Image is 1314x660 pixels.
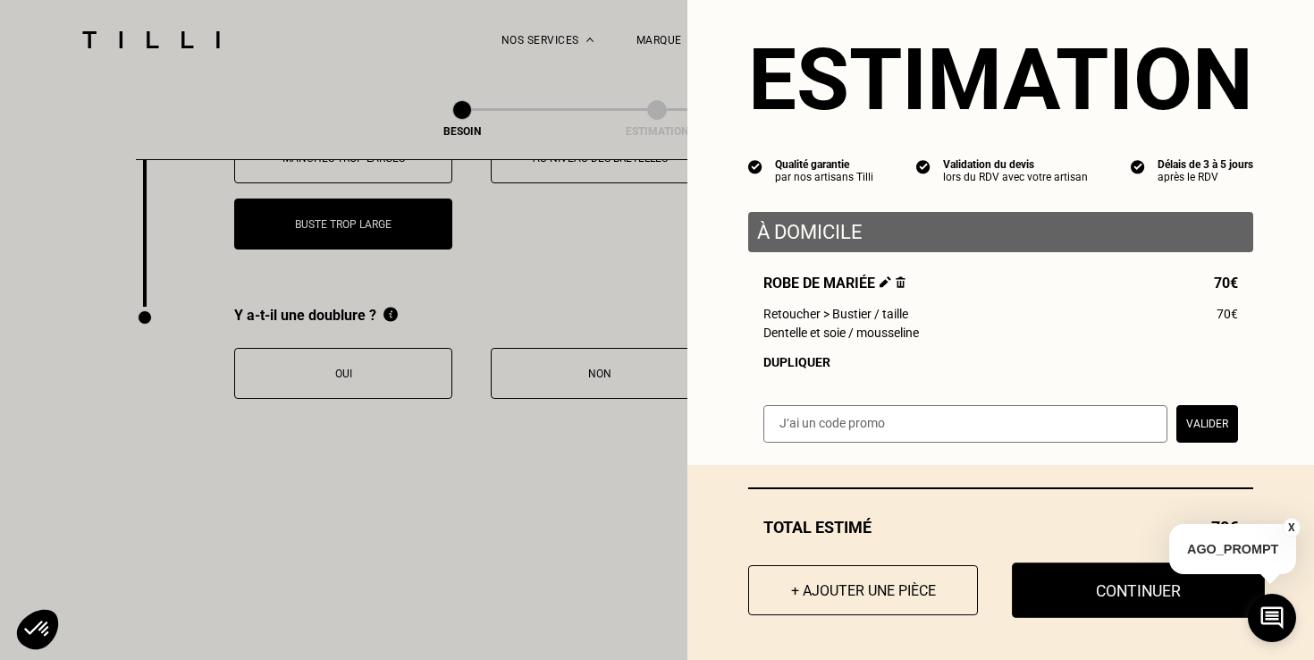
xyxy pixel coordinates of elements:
span: 70€ [1214,275,1238,292]
span: 70€ [1217,307,1238,321]
img: icon list info [748,158,762,174]
button: Valider [1176,405,1238,443]
img: icon list info [916,158,931,174]
button: X [1283,518,1301,537]
span: Robe de mariée [763,275,905,292]
div: Délais de 3 à 5 jours [1158,158,1253,171]
section: Estimation [748,30,1253,130]
img: Éditer [880,276,891,288]
button: + Ajouter une pièce [748,565,978,615]
span: Retoucher > Bustier / taille [763,307,908,321]
p: AGO_PROMPT [1169,524,1296,574]
div: par nos artisans Tilli [775,171,873,183]
p: À domicile [757,221,1244,243]
button: Continuer [1012,563,1265,618]
div: Qualité garantie [775,158,873,171]
div: Validation du devis [943,158,1088,171]
span: Dentelle et soie / mousseline [763,326,919,340]
div: après le RDV [1158,171,1253,183]
img: icon list info [1131,158,1145,174]
div: Total estimé [748,518,1253,537]
div: Dupliquer [763,355,1238,369]
img: Supprimer [896,276,905,288]
input: J‘ai un code promo [763,405,1167,443]
div: lors du RDV avec votre artisan [943,171,1088,183]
